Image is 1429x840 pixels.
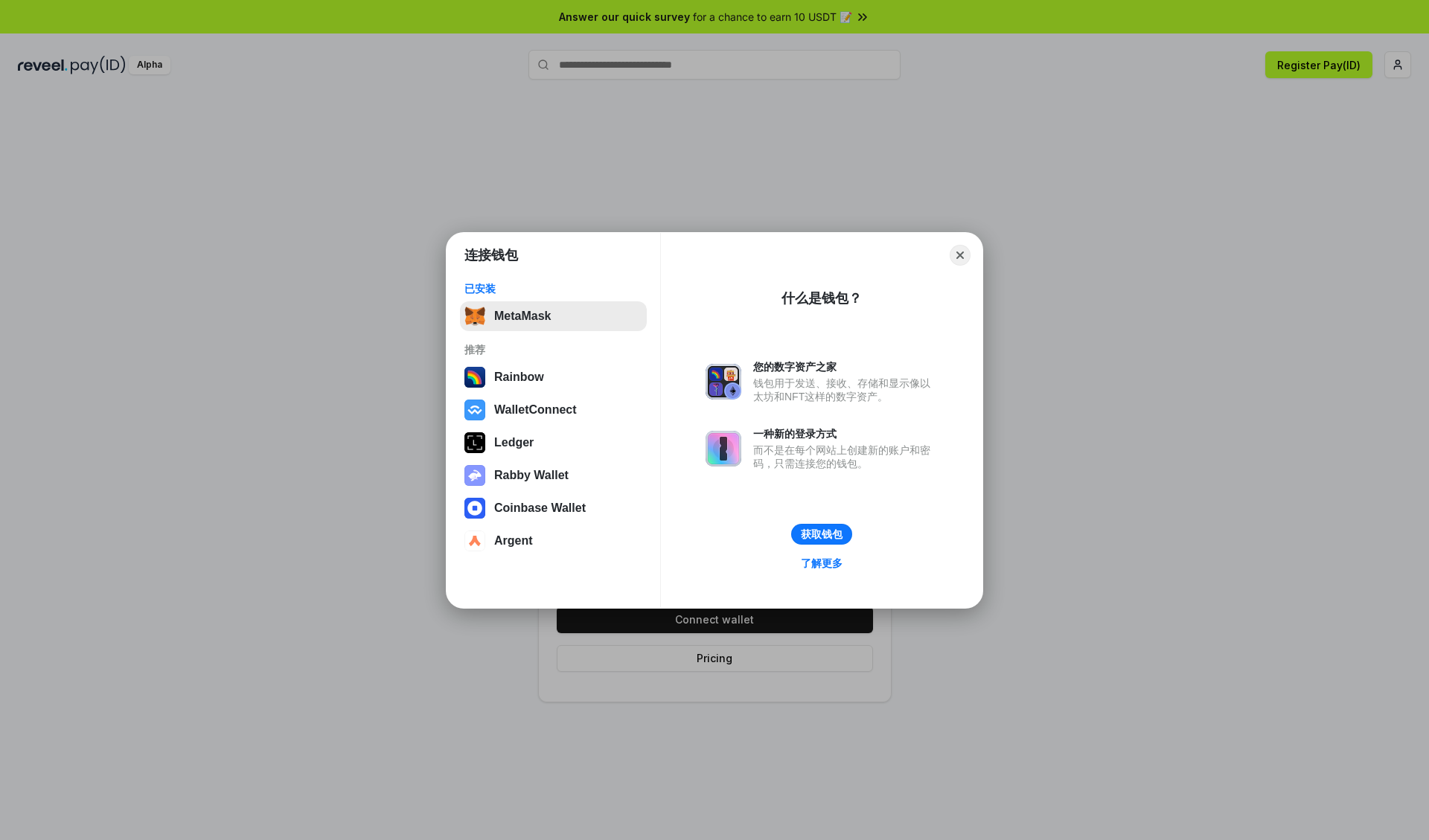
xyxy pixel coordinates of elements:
[706,431,741,467] img: svg+xml,%3Csvg%20xmlns%3D%22http%3A%2F%2Fwww.w3.org%2F2000%2Fsvg%22%20fill%3D%22none%22%20viewBox...
[791,524,852,545] button: 获取钱包
[494,371,544,384] div: Rainbow
[460,395,647,425] button: WalletConnect
[792,554,851,573] a: 了解更多
[801,557,843,570] div: 了解更多
[753,360,938,373] div: 您的数字资产之家
[494,469,569,482] div: Rabby Wallet
[464,367,485,388] img: svg+xml,%3Csvg%20width%3D%22120%22%20height%3D%22120%22%20viewBox%3D%220%200%20120%20120%22%20fil...
[460,362,647,392] button: Rainbow
[494,403,577,417] div: WalletConnect
[464,343,642,356] div: 推荐
[464,246,518,264] h1: 连接钱包
[753,427,938,440] div: 一种新的登录方式
[464,465,485,486] img: svg+xml,%3Csvg%20xmlns%3D%22http%3A%2F%2Fwww.w3.org%2F2000%2Fsvg%22%20fill%3D%22none%22%20viewBox...
[494,436,534,449] div: Ledger
[464,432,485,453] img: svg+xml,%3Csvg%20xmlns%3D%22http%3A%2F%2Fwww.w3.org%2F2000%2Fsvg%22%20width%3D%2228%22%20height%3...
[464,530,485,551] img: svg+xml,%3Csvg%20width%3D%2228%22%20height%3D%2228%22%20viewBox%3D%220%200%2028%2028%22%20fill%3D...
[950,245,971,266] button: Close
[460,301,647,331] button: MetaMask
[801,528,843,541] div: 获取钱包
[464,282,642,295] div: 已安装
[706,364,741,400] img: svg+xml,%3Csvg%20xmlns%3D%22http%3A%2F%2Fwww.w3.org%2F2000%2Fsvg%22%20fill%3D%22none%22%20viewBox...
[464,306,485,327] img: svg+xml,%3Csvg%20fill%3D%22none%22%20height%3D%2233%22%20viewBox%3D%220%200%2035%2033%22%20width%...
[460,461,647,490] button: Rabby Wallet
[460,428,647,458] button: Ledger
[781,289,862,307] div: 什么是钱包？
[494,310,551,323] div: MetaMask
[464,498,485,519] img: svg+xml,%3Csvg%20width%3D%2228%22%20height%3D%2228%22%20viewBox%3D%220%200%2028%2028%22%20fill%3D...
[494,534,533,548] div: Argent
[460,526,647,556] button: Argent
[753,443,938,470] div: 而不是在每个网站上创建新的账户和密码，只需连接您的钱包。
[464,400,485,420] img: svg+xml,%3Csvg%20width%3D%2228%22%20height%3D%2228%22%20viewBox%3D%220%200%2028%2028%22%20fill%3D...
[460,493,647,523] button: Coinbase Wallet
[494,501,586,515] div: Coinbase Wallet
[753,376,938,403] div: 钱包用于发送、接收、存储和显示像以太坊和NFT这样的数字资产。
